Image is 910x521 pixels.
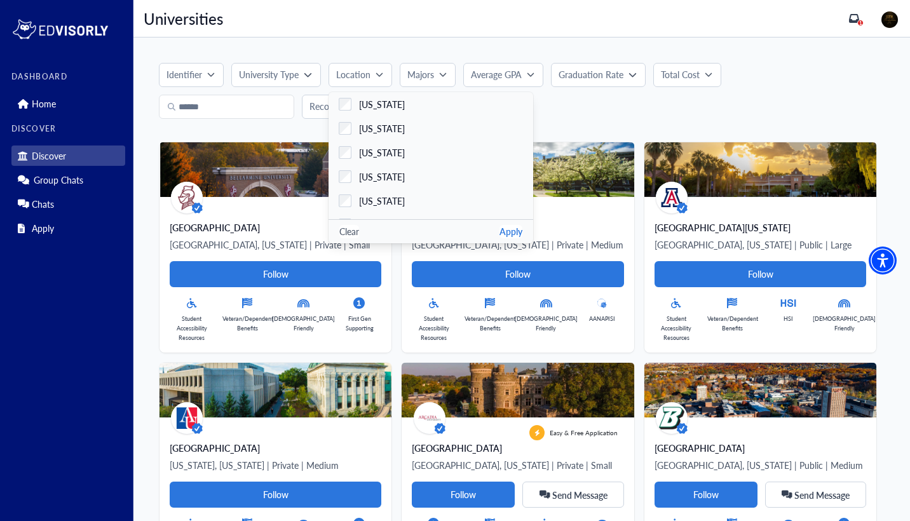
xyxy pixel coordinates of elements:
a: 1 [849,13,859,24]
span: [US_STATE] [359,219,405,232]
button: Follow [170,261,381,287]
div: Location [329,92,533,243]
p: [GEOGRAPHIC_DATA], [US_STATE] | Private | Small [170,237,381,252]
span: Send Message [552,491,608,499]
img: avatar [171,402,203,434]
p: [GEOGRAPHIC_DATA], [US_STATE] | Private | Small [412,457,623,473]
button: Average GPA [463,63,543,87]
label: DISCOVER [11,125,125,133]
p: [GEOGRAPHIC_DATA], [US_STATE] | Public | Medium [655,457,866,473]
p: Home [32,98,56,109]
p: [GEOGRAPHIC_DATA], [US_STATE] | Public | Large [655,237,866,252]
span: Send Message [794,491,850,499]
button: Send Message [522,482,624,508]
div: [GEOGRAPHIC_DATA] [412,442,623,454]
img: Main%20Banner.png [160,142,391,197]
img: apply-label [529,425,545,440]
input: [US_STATE] [339,219,351,231]
p: [US_STATE], [US_STATE] | Private | Medium [170,457,381,473]
div: Accessibility Menu [869,247,897,274]
p: [DEMOGRAPHIC_DATA] Friendly [515,314,578,333]
button: Total Cost [653,63,721,87]
button: Send Message [765,482,867,508]
span: [US_STATE] [359,122,405,135]
button: Graduation Rate [551,63,645,87]
p: Location [336,68,370,81]
a: avatar [GEOGRAPHIC_DATA][GEOGRAPHIC_DATA], [US_STATE] | Private | SmallFollowStudent Accessibilit... [160,142,391,353]
p: [DEMOGRAPHIC_DATA] Friendly [272,314,335,333]
div: [GEOGRAPHIC_DATA] [170,442,381,454]
p: Student Accessibility Resources [655,314,698,342]
img: avatar [656,402,688,434]
p: AANAPISI [589,314,615,323]
input: [US_STATE] [339,98,351,111]
p: Graduation Rate [559,68,623,81]
div: [GEOGRAPHIC_DATA] [655,442,866,454]
p: First Gen Supporting [337,314,381,333]
img: avatar [414,402,445,434]
p: [GEOGRAPHIC_DATA], [US_STATE] | Private | Medium [412,237,623,252]
span: [US_STATE] [359,98,405,111]
p: Average GPA [471,68,522,81]
p: Total Cost [661,68,700,81]
span: [US_STATE] [359,146,405,159]
img: image [881,11,898,28]
button: Clear [339,225,359,238]
button: Location [329,63,392,87]
div: [GEOGRAPHIC_DATA][US_STATE] [655,221,866,234]
p: [DEMOGRAPHIC_DATA] Friendly [813,314,876,333]
img: Main%20Profile%20Graphic%20NEW.png [644,142,876,197]
span: [US_STATE] [359,170,405,184]
a: avatar [GEOGRAPHIC_DATA][US_STATE][GEOGRAPHIC_DATA], [US_STATE] | Public | LargeFollowStudent Acc... [644,142,876,353]
input: [US_STATE] [339,170,351,183]
p: Majors [407,68,434,81]
button: Follow [412,482,515,508]
p: Student Accessibility Resources [412,314,456,342]
span: [US_STATE] [359,194,405,208]
p: Veteran/Dependent Benefits [465,314,515,333]
input: [US_STATE] [339,122,351,135]
p: Veteran/Dependent Benefits [222,314,273,333]
button: Follow [655,261,866,287]
p: Discover [32,151,66,161]
p: Recommended [309,100,369,113]
p: Veteran/Dependent Benefits [707,314,758,333]
p: Identifier [166,68,202,81]
div: [GEOGRAPHIC_DATA] [170,221,381,234]
input: [US_STATE] [339,146,351,159]
button: Recommended [302,95,390,119]
img: avatar [656,182,688,213]
p: Universities [144,11,223,25]
button: Follow [655,482,757,508]
p: Group Chats [34,175,83,186]
p: Chats [32,199,54,210]
button: Apply [499,225,522,238]
img: logo [11,17,109,42]
div: Easy & Free Application [529,425,618,440]
input: [US_STATE] [339,194,351,207]
p: Apply [32,223,54,234]
div: Home [11,93,125,114]
div: Discover [11,145,125,166]
span: 1 [859,20,862,26]
img: Main%20Profile%20Banner.png [160,363,391,417]
div: Group Chats [11,170,125,190]
p: HSI [784,314,793,323]
img: Banner.png [644,363,876,417]
div: Apply [11,218,125,238]
label: DASHBOARD [11,72,125,81]
p: Student Accessibility Resources [170,314,214,342]
a: avatar [GEOGRAPHIC_DATA][GEOGRAPHIC_DATA], [US_STATE] | Private | MediumFollowStudent Accessibili... [402,142,634,353]
img: avatar [171,182,203,213]
button: Majors [400,63,456,87]
button: University Type [231,63,320,87]
div: Chats [11,194,125,214]
button: Follow [170,482,381,508]
button: Identifier [159,63,224,87]
p: University Type [239,68,299,81]
button: Follow [412,261,623,287]
img: arcadia-university-background.jpg [402,363,634,417]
